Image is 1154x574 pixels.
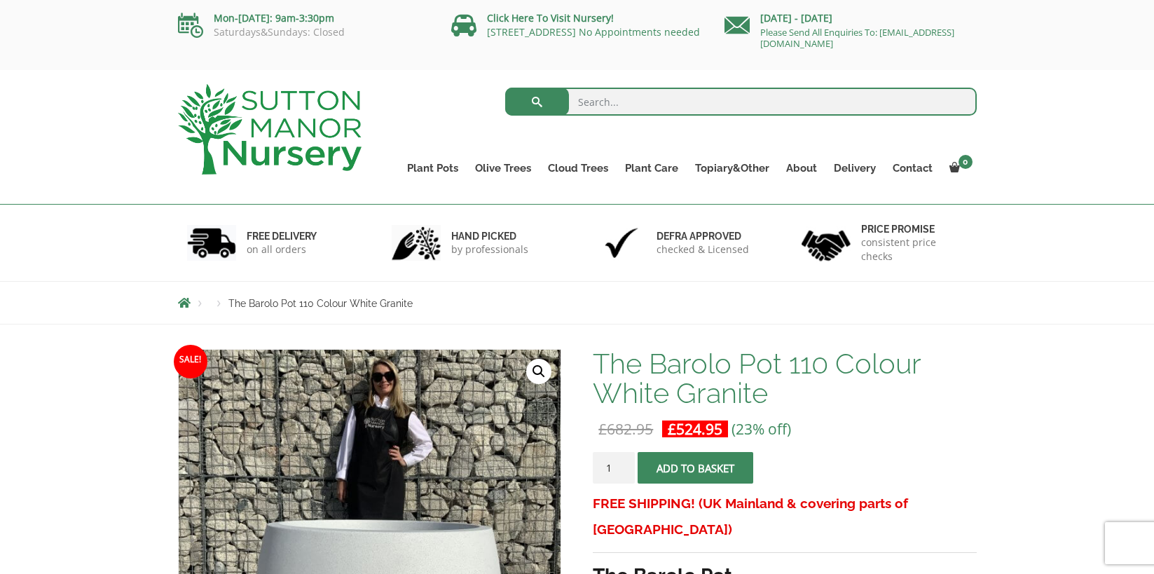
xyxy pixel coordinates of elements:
[247,230,317,242] h6: FREE DELIVERY
[505,88,977,116] input: Search...
[540,158,617,178] a: Cloud Trees
[593,452,635,484] input: Product quantity
[802,221,851,264] img: 4.jpg
[598,419,607,439] span: £
[451,242,528,257] p: by professionals
[593,491,976,542] h3: FREE SHIPPING! (UK Mainland & covering parts of [GEOGRAPHIC_DATA])
[778,158,825,178] a: About
[959,155,973,169] span: 0
[178,84,362,175] img: logo
[187,225,236,261] img: 1.jpg
[731,419,791,439] span: (23% off)
[178,10,430,27] p: Mon-[DATE]: 9am-3:30pm
[598,419,653,439] bdi: 682.95
[399,158,467,178] a: Plant Pots
[593,349,976,408] h1: The Barolo Pot 110 Colour White Granite
[487,11,614,25] a: Click Here To Visit Nursery!
[247,242,317,257] p: on all orders
[178,297,977,308] nav: Breadcrumbs
[760,26,954,50] a: Please Send All Enquiries To: [EMAIL_ADDRESS][DOMAIN_NAME]
[451,230,528,242] h6: hand picked
[657,242,749,257] p: checked & Licensed
[657,230,749,242] h6: Defra approved
[392,225,441,261] img: 2.jpg
[724,10,977,27] p: [DATE] - [DATE]
[884,158,941,178] a: Contact
[597,225,646,261] img: 3.jpg
[178,27,430,38] p: Saturdays&Sundays: Closed
[687,158,778,178] a: Topiary&Other
[668,419,676,439] span: £
[526,359,551,384] a: View full-screen image gallery
[467,158,540,178] a: Olive Trees
[487,25,700,39] a: [STREET_ADDRESS] No Appointments needed
[228,298,413,309] span: The Barolo Pot 110 Colour White Granite
[825,158,884,178] a: Delivery
[638,452,753,484] button: Add to basket
[617,158,687,178] a: Plant Care
[174,345,207,378] span: Sale!
[668,419,722,439] bdi: 524.95
[861,235,968,264] p: consistent price checks
[861,223,968,235] h6: Price promise
[941,158,977,178] a: 0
